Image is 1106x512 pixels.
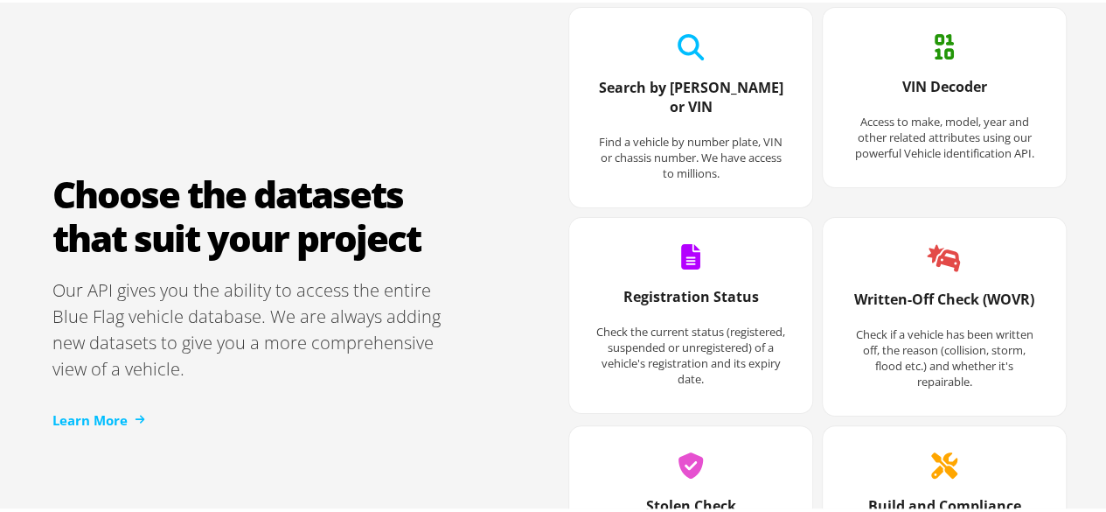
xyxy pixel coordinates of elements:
[52,408,145,428] a: Learn More
[595,284,786,321] h3: Registration Status
[849,324,1040,387] p: Check if a vehicle has been written off, the reason (collision, storm, flood etc.) and whether it...
[52,170,455,257] h2: Choose the datasets that suit your project
[849,111,1040,158] p: Access to make, model, year and other related attributes using our powerful Vehicle identificatio...
[849,287,1040,324] h3: Written-Off Check (WOVR)
[595,75,786,131] h3: Search by [PERSON_NAME] or VIN
[849,74,1040,111] h3: VIN Decoder
[595,131,786,179] p: Find a vehicle by number plate, VIN or chassis number. We have access to millions.
[52,275,455,380] p: Our API gives you the ability to access the entire Blue Flag vehicle database. We are always addi...
[595,321,786,384] p: Check the current status (registered, suspended or unregistered) of a vehicle's registration and ...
